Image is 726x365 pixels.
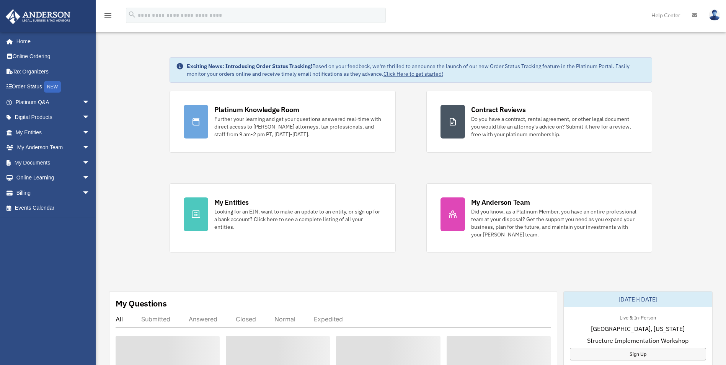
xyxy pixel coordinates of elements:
a: Online Learningarrow_drop_down [5,170,101,186]
span: arrow_drop_down [82,125,98,140]
a: Events Calendar [5,200,101,216]
a: My Documentsarrow_drop_down [5,155,101,170]
a: Online Ordering [5,49,101,64]
a: menu [103,13,113,20]
div: My Anderson Team [471,197,530,207]
i: menu [103,11,113,20]
span: Structure Implementation Workshop [587,336,688,345]
a: Digital Productsarrow_drop_down [5,110,101,125]
div: Closed [236,315,256,323]
span: arrow_drop_down [82,155,98,171]
a: Sign Up [570,348,706,360]
div: Did you know, as a Platinum Member, you have an entire professional team at your disposal? Get th... [471,208,638,238]
span: arrow_drop_down [82,110,98,125]
span: [GEOGRAPHIC_DATA], [US_STATE] [591,324,685,333]
div: [DATE]-[DATE] [564,292,712,307]
span: arrow_drop_down [82,95,98,110]
a: My Anderson Team Did you know, as a Platinum Member, you have an entire professional team at your... [426,183,653,253]
div: All [116,315,123,323]
div: Live & In-Person [613,313,662,321]
div: Based on your feedback, we're thrilled to announce the launch of our new Order Status Tracking fe... [187,62,646,78]
img: User Pic [709,10,720,21]
div: Platinum Knowledge Room [214,105,299,114]
a: My Entitiesarrow_drop_down [5,125,101,140]
span: arrow_drop_down [82,140,98,156]
a: My Entities Looking for an EIN, want to make an update to an entity, or sign up for a bank accoun... [170,183,396,253]
strong: Exciting News: Introducing Order Status Tracking! [187,63,312,70]
a: Platinum Knowledge Room Further your learning and get your questions answered real-time with dire... [170,91,396,153]
div: Submitted [141,315,170,323]
div: Normal [274,315,295,323]
div: Do you have a contract, rental agreement, or other legal document you would like an attorney's ad... [471,115,638,138]
img: Anderson Advisors Platinum Portal [3,9,73,24]
div: Answered [189,315,217,323]
a: Billingarrow_drop_down [5,185,101,200]
a: Order StatusNEW [5,79,101,95]
div: Looking for an EIN, want to make an update to an entity, or sign up for a bank account? Click her... [214,208,382,231]
div: My Entities [214,197,249,207]
div: My Questions [116,298,167,309]
div: Further your learning and get your questions answered real-time with direct access to [PERSON_NAM... [214,115,382,138]
a: Contract Reviews Do you have a contract, rental agreement, or other legal document you would like... [426,91,653,153]
span: arrow_drop_down [82,185,98,201]
a: My Anderson Teamarrow_drop_down [5,140,101,155]
span: arrow_drop_down [82,170,98,186]
a: Tax Organizers [5,64,101,79]
div: Contract Reviews [471,105,526,114]
i: search [128,10,136,19]
div: NEW [44,81,61,93]
a: Platinum Q&Aarrow_drop_down [5,95,101,110]
a: Click Here to get started! [383,70,443,77]
div: Expedited [314,315,343,323]
a: Home [5,34,98,49]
